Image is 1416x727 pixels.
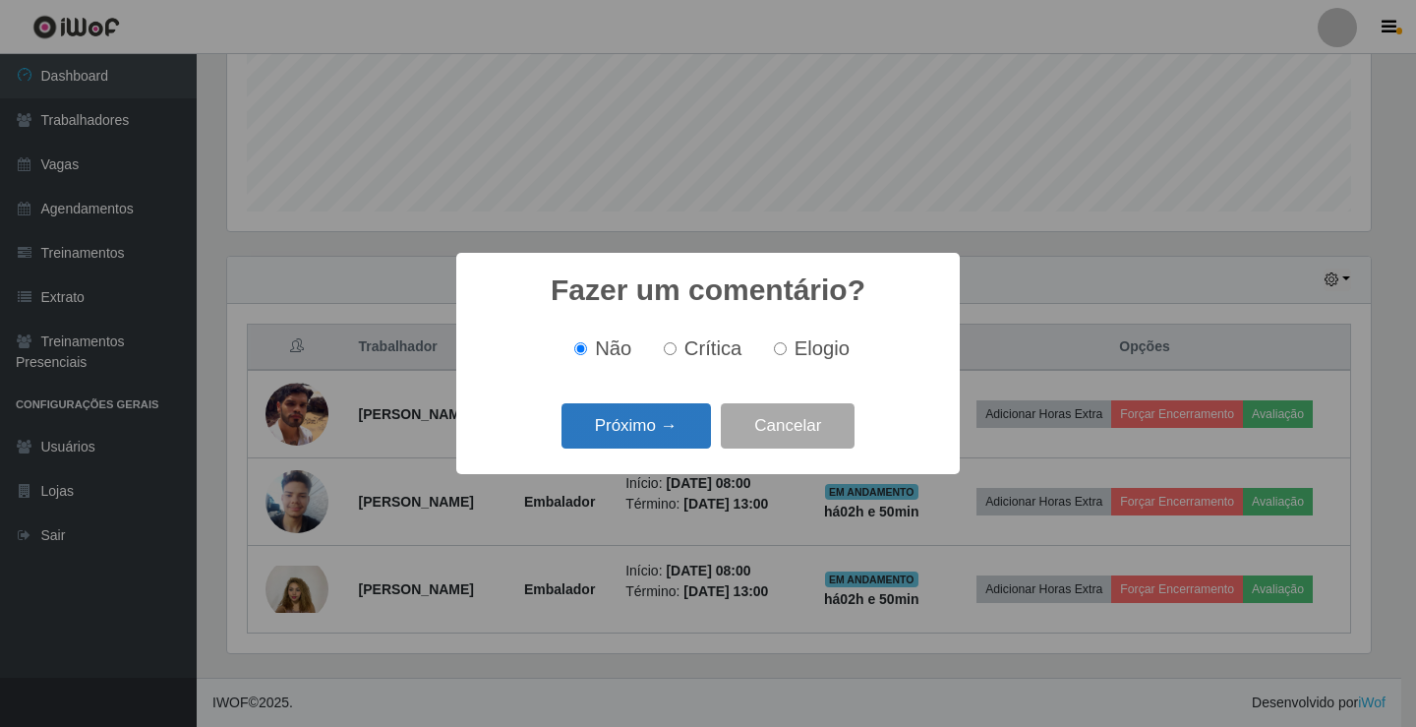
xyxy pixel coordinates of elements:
input: Não [574,342,587,355]
span: Elogio [795,337,850,359]
span: Crítica [684,337,742,359]
button: Próximo → [561,403,711,450]
h2: Fazer um comentário? [551,273,865,308]
input: Crítica [664,342,677,355]
span: Não [595,337,631,359]
input: Elogio [774,342,787,355]
button: Cancelar [721,403,855,450]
